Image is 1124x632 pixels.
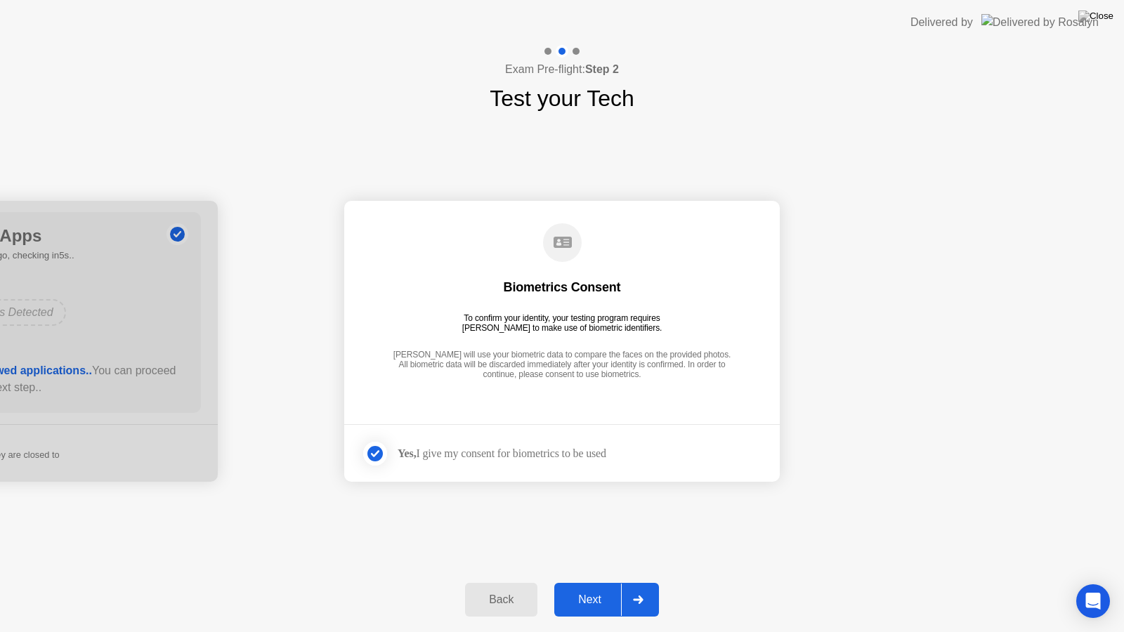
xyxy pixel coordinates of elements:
div: Back [469,593,533,606]
h4: Exam Pre-flight: [505,61,619,78]
div: Biometrics Consent [504,279,621,296]
button: Next [554,583,659,617]
b: Step 2 [585,63,619,75]
img: Close [1078,11,1113,22]
div: I give my consent for biometrics to be used [398,447,606,460]
img: Delivered by Rosalyn [981,14,1099,30]
div: Next [558,593,621,606]
div: [PERSON_NAME] will use your biometric data to compare the faces on the provided photos. All biome... [389,350,735,381]
h1: Test your Tech [490,81,634,115]
div: Delivered by [910,14,973,31]
div: To confirm your identity, your testing program requires [PERSON_NAME] to make use of biometric id... [457,313,668,333]
strong: Yes, [398,447,416,459]
button: Back [465,583,537,617]
div: Open Intercom Messenger [1076,584,1110,618]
